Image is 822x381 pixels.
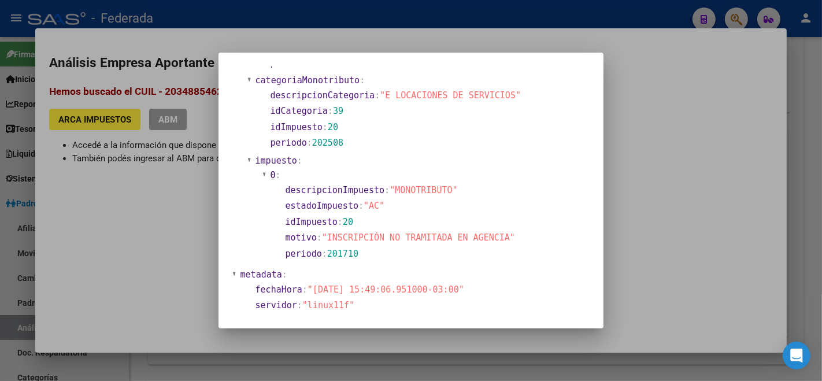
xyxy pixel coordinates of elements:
span: : [317,232,322,243]
span: "linux11f" [302,300,354,310]
span: : [338,217,343,227]
span: "E LOCACIONES DE SERVICIOS" [380,90,521,101]
div: Open Intercom Messenger [783,342,810,369]
span: descripcionImpuesto [286,185,385,195]
span: periodo [286,249,322,259]
span: impuesto [256,156,297,166]
span: 39 [333,106,343,116]
span: idImpuesto [286,217,338,227]
span: : [307,58,312,68]
span: : [307,138,312,148]
span: : [322,249,327,259]
span: "INSCRIPCIÓN NO TRAMITADA EN AGENCIA" [322,232,515,243]
span: metadata [240,269,282,280]
span: : [358,201,364,211]
span: idCategoria [271,106,328,116]
span: fechaHora [256,284,302,295]
span: : [384,185,390,195]
span: : [297,156,302,166]
span: categoriaMonotributo [256,75,360,86]
span: 202508 [312,138,343,148]
span: : [276,170,281,180]
span: 20 [328,122,338,132]
span: "AC" [364,201,384,211]
span: : [323,122,328,132]
span: : [328,106,333,116]
span: "[DATE] 15:49:06.951000-03:00" [308,284,464,295]
span: descripcionCategoria [271,90,375,101]
span: motivo [286,232,317,243]
span: : [297,300,302,310]
span: : [375,90,380,101]
span: idImpuesto [271,122,323,132]
span: : [282,269,287,280]
span: "MONOTRIBUTO" [390,185,457,195]
span: : [360,75,365,86]
span: estadoImpuesto [286,201,358,211]
span: : [302,284,308,295]
span: periodo [271,58,307,68]
span: servidor [256,300,297,310]
span: 201710 [312,58,343,68]
span: 20 [343,217,353,227]
span: 201710 [327,249,358,259]
span: periodo [271,138,307,148]
span: 0 [271,170,276,180]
